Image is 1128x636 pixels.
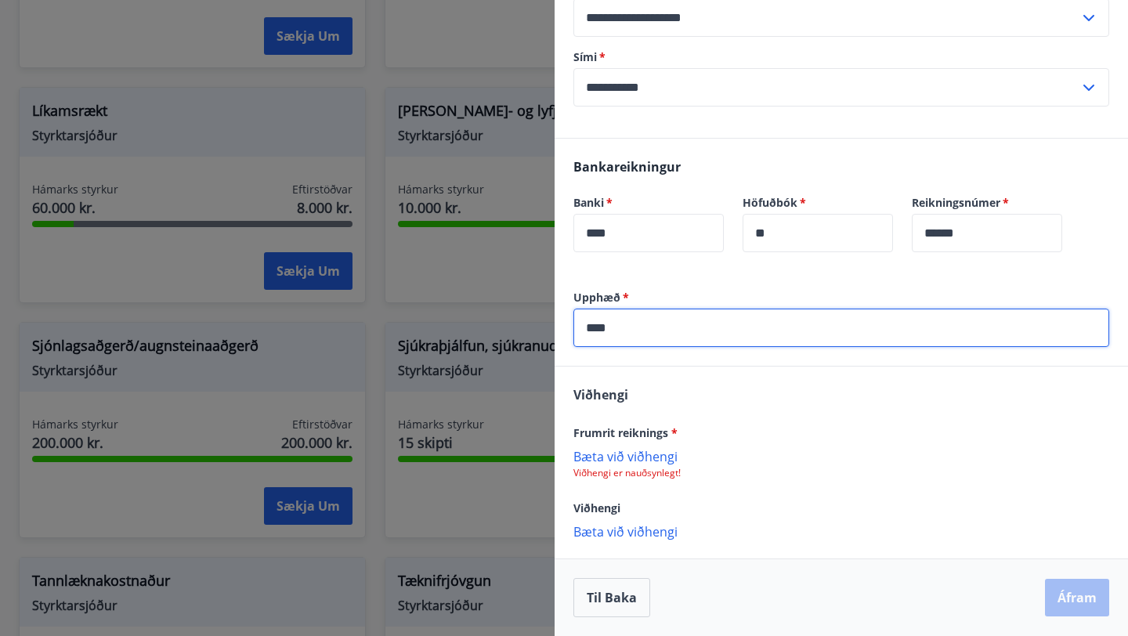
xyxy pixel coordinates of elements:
[573,467,1109,479] p: Viðhengi er nauðsynlegt!
[573,578,650,617] button: Til baka
[573,49,1109,65] label: Sími
[573,195,724,211] label: Banki
[573,386,628,403] span: Viðhengi
[573,425,678,440] span: Frumrit reiknings
[573,523,1109,539] p: Bæta við viðhengi
[573,309,1109,347] div: Upphæð
[573,158,681,175] span: Bankareikningur
[743,195,893,211] label: Höfuðbók
[573,290,1109,305] label: Upphæð
[573,500,620,515] span: Viðhengi
[912,195,1062,211] label: Reikningsnúmer
[573,448,1109,464] p: Bæta við viðhengi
